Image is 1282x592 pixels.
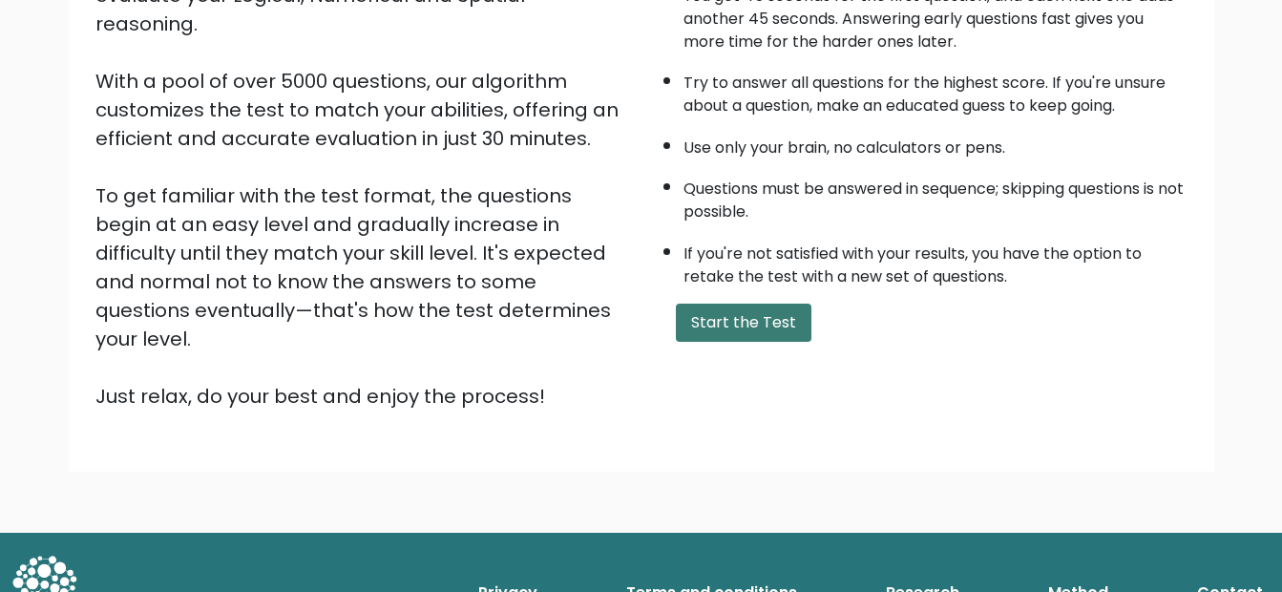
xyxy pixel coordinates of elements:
[683,127,1187,159] li: Use only your brain, no calculators or pens.
[683,62,1187,117] li: Try to answer all questions for the highest score. If you're unsure about a question, make an edu...
[676,304,811,342] button: Start the Test
[683,168,1187,223] li: Questions must be answered in sequence; skipping questions is not possible.
[683,233,1187,288] li: If you're not satisfied with your results, you have the option to retake the test with a new set ...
